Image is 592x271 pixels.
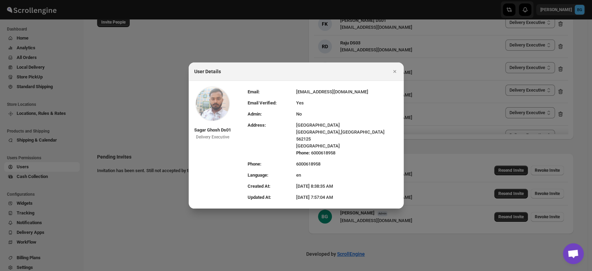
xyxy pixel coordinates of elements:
span: Phone: [296,150,310,155]
td: Phone: [248,159,296,170]
div: 6000618958 [296,150,398,156]
td: Address: [248,120,296,159]
h2: User Details [194,68,221,75]
td: [EMAIL_ADDRESS][DOMAIN_NAME] [296,86,398,98]
td: Updated At: [248,192,296,203]
td: No [296,109,398,120]
div: Delivery Executive [196,134,229,141]
td: [DATE] 7:57:04 AM [296,192,398,203]
td: Created At: [248,181,296,192]
td: en [296,170,398,181]
div: Open chat [563,243,584,264]
td: 6000618958 [296,159,398,170]
div: Sagar Ghosh Ds01 [194,127,231,134]
td: [GEOGRAPHIC_DATA] [GEOGRAPHIC_DATA] , [GEOGRAPHIC_DATA] 562125 [GEOGRAPHIC_DATA] [296,120,398,159]
td: Language: [248,170,296,181]
td: Email Verified: [248,98,296,109]
td: Email: [248,86,296,98]
td: Yes [296,98,398,109]
td: Admin: [248,109,296,120]
button: Close [390,67,400,76]
td: [DATE] 8:38:35 AM [296,181,398,192]
img: Profile [195,86,230,121]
